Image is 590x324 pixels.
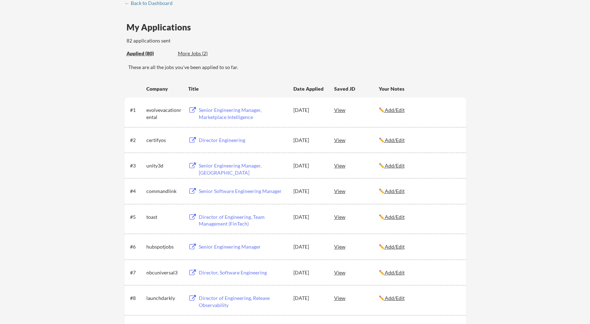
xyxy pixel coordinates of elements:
div: [DATE] [293,269,325,276]
div: unity3d [146,162,182,169]
div: Saved JD [334,82,379,95]
div: Your Notes [379,85,460,92]
div: View [334,133,379,146]
div: Senior Engineering Manager, Marketplace Intelligence [199,107,287,120]
div: My Applications [127,23,197,32]
div: Senior Engineering Manager [199,243,287,250]
div: commandlink [146,188,182,195]
div: [DATE] [293,137,325,144]
div: These are job applications we think you'd be a good fit for, but couldn't apply you to automatica... [178,50,230,57]
div: Applied (80) [127,50,173,57]
div: hubspotjobs [146,243,182,250]
u: Add/Edit [385,295,405,301]
div: View [334,210,379,223]
div: View [334,184,379,197]
div: [DATE] [293,243,325,250]
div: View [334,266,379,279]
div: View [334,291,379,304]
div: #1 [130,107,144,114]
u: Add/Edit [385,188,405,194]
div: #8 [130,295,144,302]
div: Senior Software Engineering Manager [199,188,287,195]
div: [DATE] [293,162,325,169]
u: Add/Edit [385,269,405,275]
div: [DATE] [293,295,325,302]
div: ✏️ [379,269,460,276]
div: Director, Software Engineering [199,269,287,276]
div: 82 applications sent [127,37,264,44]
div: ✏️ [379,107,460,114]
div: ← Back to Dashboard [125,1,178,6]
div: [DATE] [293,214,325,221]
div: nbcuniversal3 [146,269,182,276]
div: Title [188,85,287,92]
a: ← Back to Dashboard [125,0,178,7]
div: These are all the jobs you've been applied to so far. [127,50,173,57]
div: ✏️ [379,162,460,169]
div: ✏️ [379,214,460,221]
div: ✏️ [379,188,460,195]
u: Add/Edit [385,163,405,169]
u: Add/Edit [385,107,405,113]
div: View [334,159,379,172]
u: Add/Edit [385,137,405,143]
div: Director of Engineering, Release Observability [199,295,287,308]
div: certifyos [146,137,182,144]
div: Director of Engineering, Team Management (FinTech) [199,214,287,227]
div: #2 [130,137,144,144]
div: More Jobs (2) [178,50,230,57]
div: [DATE] [293,188,325,195]
u: Add/Edit [385,214,405,220]
div: Director Engineering [199,137,287,144]
div: launchdarkly [146,295,182,302]
div: View [334,103,379,116]
div: Company [146,85,182,92]
div: #5 [130,214,144,221]
div: [DATE] [293,107,325,114]
div: #6 [130,243,144,250]
div: Senior Engineering Manager, [GEOGRAPHIC_DATA] [199,162,287,176]
div: toast [146,214,182,221]
div: ✏️ [379,295,460,302]
div: #7 [130,269,144,276]
div: ✏️ [379,137,460,144]
div: Date Applied [293,85,325,92]
div: ✏️ [379,243,460,250]
div: These are all the jobs you've been applied to so far. [128,64,466,71]
div: #4 [130,188,144,195]
u: Add/Edit [385,244,405,250]
div: #3 [130,162,144,169]
div: View [334,240,379,253]
div: evolvevacationrental [146,107,182,120]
